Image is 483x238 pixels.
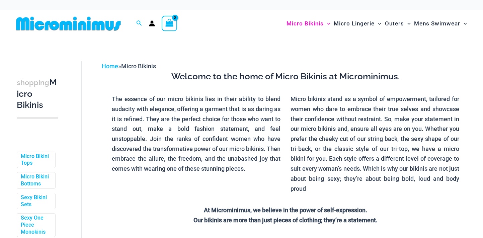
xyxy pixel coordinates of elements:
[21,173,50,187] a: Micro Bikini Bottoms
[13,16,124,31] img: MM SHOP LOGO FLAT
[17,78,49,87] span: shopping
[121,63,156,70] span: Micro Bikinis
[284,12,470,35] nav: Site Navigation
[404,15,411,32] span: Menu Toggle
[21,153,50,167] a: Micro Bikini Tops
[332,13,383,34] a: Micro LingerieMenu ToggleMenu Toggle
[21,194,50,208] a: Sexy Bikini Sets
[102,63,156,70] span: »
[102,63,118,70] a: Home
[460,15,467,32] span: Menu Toggle
[136,19,142,28] a: Search icon link
[162,16,177,31] a: View Shopping Cart, empty
[412,13,469,34] a: Mens SwimwearMenu ToggleMenu Toggle
[383,13,412,34] a: OutersMenu ToggleMenu Toggle
[385,15,404,32] span: Outers
[149,20,155,26] a: Account icon link
[204,207,367,214] strong: At Microminimus, we believe in the power of self-expression.
[193,217,378,224] strong: Our bikinis are more than just pieces of clothing; they’re a statement.
[285,13,332,34] a: Micro BikinisMenu ToggleMenu Toggle
[21,215,50,235] a: Sexy One Piece Monokinis
[324,15,330,32] span: Menu Toggle
[107,71,464,82] h3: Welcome to the home of Micro Bikinis at Microminimus.
[287,15,324,32] span: Micro Bikinis
[414,15,460,32] span: Mens Swimwear
[291,94,459,193] p: Micro bikinis stand as a symbol of empowerment, tailored for women who dare to embrace their true...
[375,15,381,32] span: Menu Toggle
[334,15,375,32] span: Micro Lingerie
[112,94,280,174] p: The essence of our micro bikinis lies in their ability to blend audacity with elegance, offering ...
[17,77,58,111] h3: Micro Bikinis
